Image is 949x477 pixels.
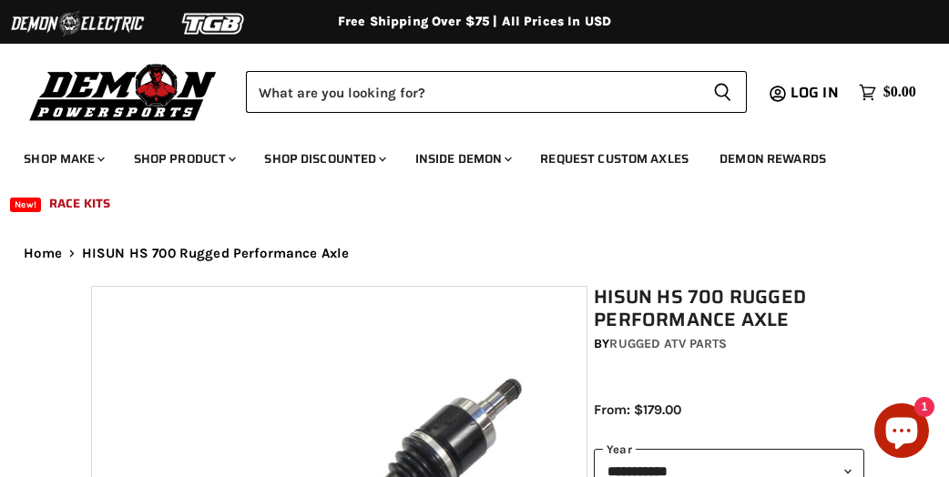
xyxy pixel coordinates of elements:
[10,198,41,212] span: New!
[250,140,397,178] a: Shop Discounted
[10,133,912,222] ul: Main menu
[246,71,747,113] form: Product
[782,85,850,101] a: Log in
[9,6,146,41] img: Demon Electric Logo 2
[883,84,916,101] span: $0.00
[609,336,727,351] a: Rugged ATV Parts
[594,286,864,331] h1: HISUN HS 700 Rugged Performance Axle
[82,246,349,261] span: HISUN HS 700 Rugged Performance Axle
[24,246,62,261] a: Home
[36,185,124,222] a: Race Kits
[699,71,747,113] button: Search
[146,6,282,41] img: TGB Logo 2
[594,334,864,354] div: by
[402,140,524,178] a: Inside Demon
[526,140,702,178] a: Request Custom Axles
[791,81,839,104] span: Log in
[869,403,934,462] inbox-online-store-chat: Shopify online store chat
[706,140,840,178] a: Demon Rewards
[10,140,116,178] a: Shop Make
[594,401,681,418] span: From: $179.00
[850,79,925,106] a: $0.00
[246,71,699,113] input: Search
[24,59,223,124] img: Demon Powersports
[120,140,248,178] a: Shop Product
